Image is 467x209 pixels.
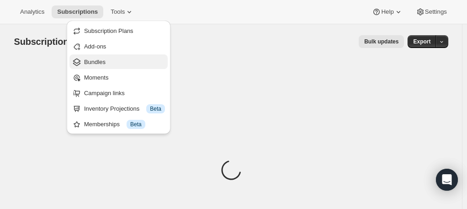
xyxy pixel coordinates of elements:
[111,8,125,16] span: Tools
[425,8,447,16] span: Settings
[364,38,398,45] span: Bulk updates
[84,27,133,34] span: Subscription Plans
[436,169,458,191] div: Open Intercom Messenger
[84,43,106,50] span: Add-ons
[57,8,98,16] span: Subscriptions
[130,121,142,128] span: Beta
[359,35,404,48] button: Bulk updates
[150,105,161,113] span: Beta
[69,86,168,100] button: Campaign links
[69,23,168,38] button: Subscription Plans
[69,70,168,85] button: Moments
[366,5,408,18] button: Help
[84,104,165,113] div: Inventory Projections
[84,74,108,81] span: Moments
[69,101,168,116] button: Inventory Projections
[84,59,106,65] span: Bundles
[20,8,44,16] span: Analytics
[413,38,430,45] span: Export
[14,37,74,47] span: Subscriptions
[381,8,393,16] span: Help
[408,35,436,48] button: Export
[52,5,103,18] button: Subscriptions
[410,5,452,18] button: Settings
[105,5,139,18] button: Tools
[84,120,165,129] div: Memberships
[69,117,168,131] button: Memberships
[15,5,50,18] button: Analytics
[69,54,168,69] button: Bundles
[84,90,125,96] span: Campaign links
[69,39,168,54] button: Add-ons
